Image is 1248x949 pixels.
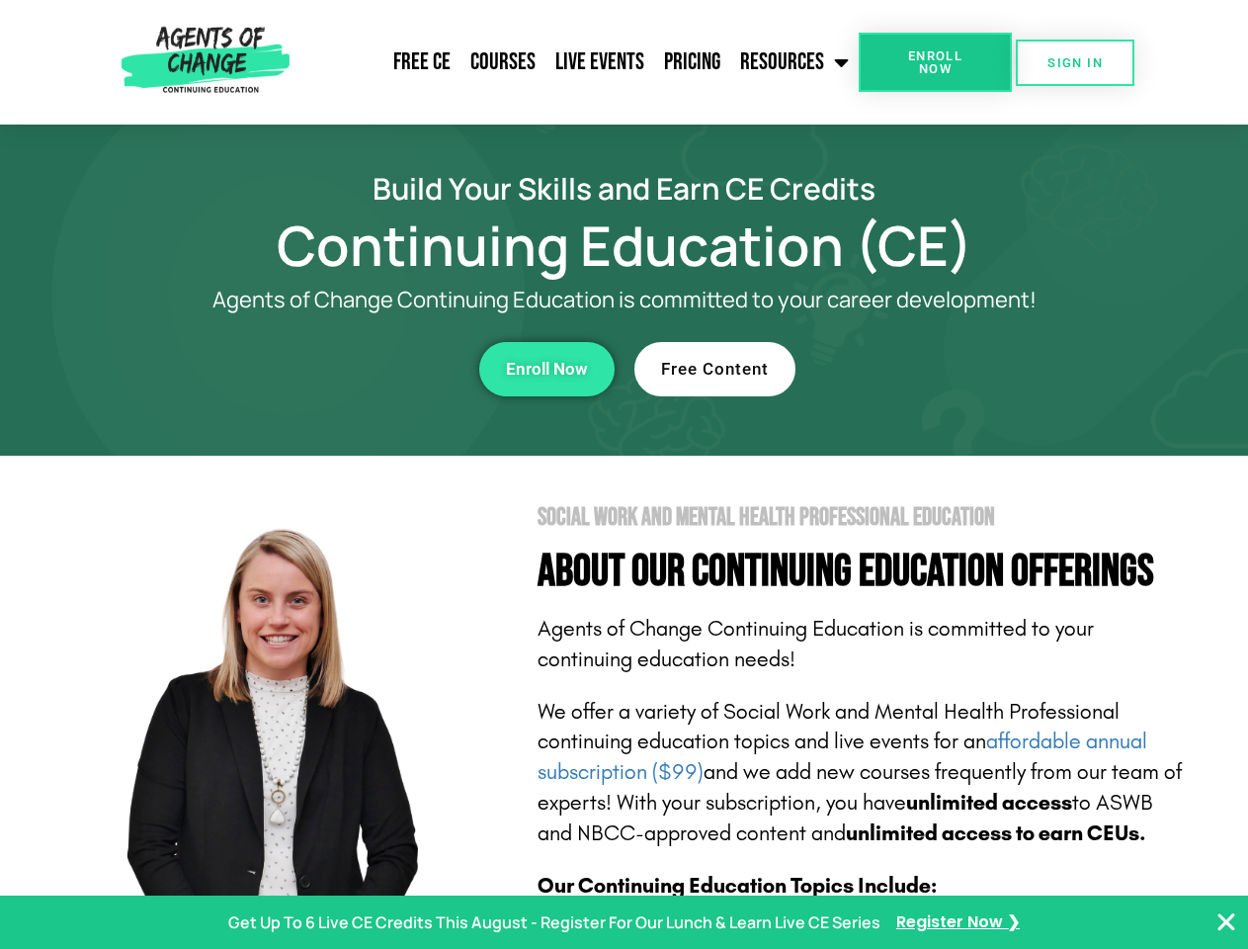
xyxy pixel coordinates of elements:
[846,820,1146,846] b: unlimited access to earn CEUs.
[896,908,1020,937] a: Register Now ❯
[538,550,1188,594] h4: About Our Continuing Education Offerings
[906,790,1072,816] b: unlimited access
[890,49,980,75] span: Enroll Now
[538,697,1188,849] p: We offer a variety of Social Work and Mental Health Professional continuing education topics and ...
[634,342,795,396] a: Free Content
[538,505,1188,530] h2: Social Work and Mental Health Professional Education
[506,361,588,378] span: Enroll Now
[654,38,730,87] a: Pricing
[61,222,1188,268] h1: Continuing Education (CE)
[661,361,769,378] span: Free Content
[538,616,1094,672] span: Agents of Change Continuing Education is committed to your continuing education needs!
[1214,910,1238,934] button: Close Banner
[538,873,937,899] b: Our Continuing Education Topics Include:
[545,38,654,87] a: Live Events
[859,33,1012,92] a: Enroll Now
[61,174,1188,203] h2: Build Your Skills and Earn CE Credits
[460,38,545,87] a: Courses
[479,342,615,396] a: Enroll Now
[1016,40,1134,86] a: SIGN IN
[1047,56,1103,69] span: SIGN IN
[730,38,859,87] a: Resources
[297,38,859,87] nav: Menu
[228,908,880,937] p: Get Up To 6 Live CE Credits This August - Register For Our Lunch & Learn Live CE Series
[140,288,1109,312] p: Agents of Change Continuing Education is committed to your career development!
[383,38,460,87] a: Free CE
